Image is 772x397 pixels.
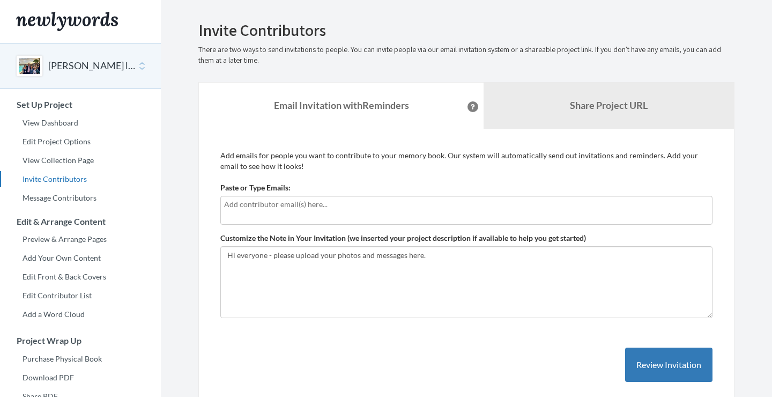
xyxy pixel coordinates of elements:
[224,198,709,210] input: Add contributor email(s) here...
[1,336,161,345] h3: Project Wrap Up
[220,233,586,244] label: Customize the Note in Your Invitation (we inserted your project description if available to help ...
[220,182,291,193] label: Paste or Type Emails:
[16,12,118,31] img: Newlywords logo
[198,21,734,39] h2: Invite Contributors
[220,246,712,318] textarea: Hi everyone - please upload your photos and messages here.
[625,348,712,383] button: Review Invitation
[220,150,712,172] p: Add emails for people you want to contribute to your memory book. Our system will automatically s...
[198,45,734,66] p: There are two ways to send invitations to people. You can invite people via our email invitation ...
[1,100,161,109] h3: Set Up Project
[274,99,409,111] strong: Email Invitation with Reminders
[570,99,648,111] b: Share Project URL
[48,59,135,73] button: [PERSON_NAME] leaving
[1,217,161,226] h3: Edit & Arrange Content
